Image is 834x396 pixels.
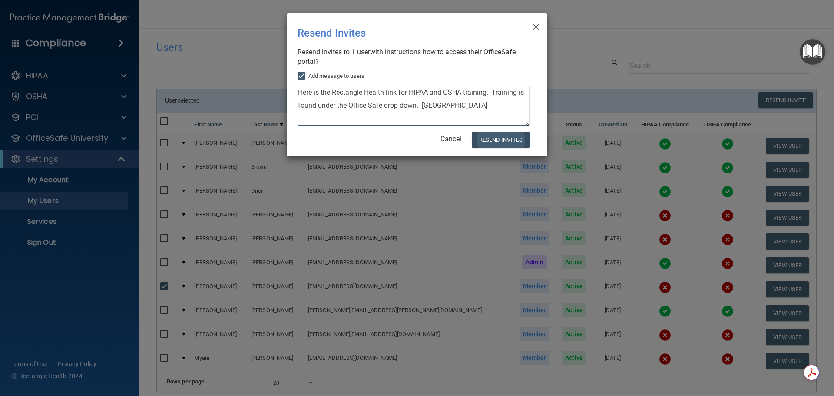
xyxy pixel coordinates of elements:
button: Resend Invites [472,132,530,148]
div: Resend invites to 1 user with instructions how to access their OfficeSafe portal? [298,47,530,67]
input: Add message to users [298,73,308,80]
iframe: Drift Widget Chat Controller [684,334,824,369]
div: Resend Invites [298,20,501,46]
button: Open Resource Center [800,39,825,65]
label: Add message to users [298,71,364,81]
a: Cancel [440,135,461,143]
span: × [532,17,540,34]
